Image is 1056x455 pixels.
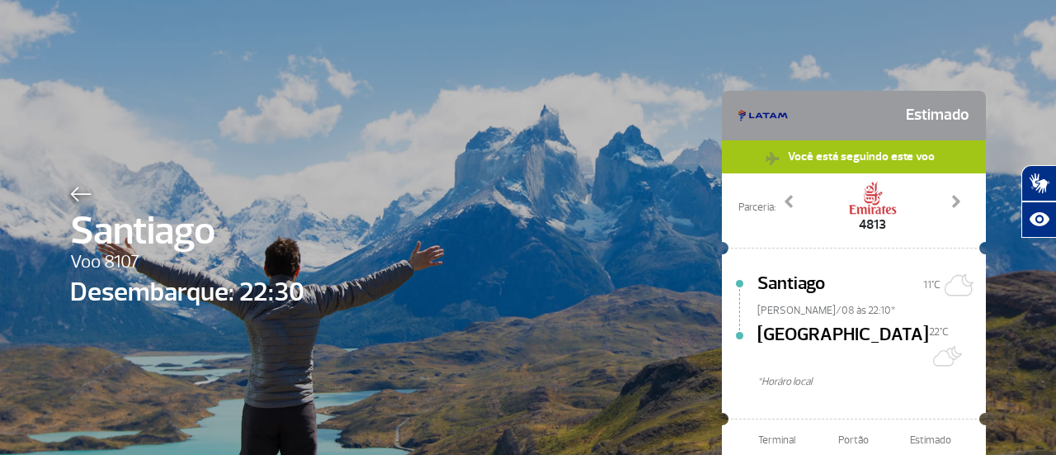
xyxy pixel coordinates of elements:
span: [GEOGRAPHIC_DATA] [757,321,929,374]
span: Terminal [738,433,815,448]
span: Parceria: [738,200,775,216]
button: Abrir tradutor de língua de sinais. [1021,165,1056,201]
span: *Horáro local [757,374,986,390]
span: Estimado [906,99,969,132]
span: Portão [815,433,892,448]
img: Céu limpo [940,268,973,301]
span: 4813 [848,215,898,235]
span: Você está seguindo este voo [780,140,943,172]
span: [PERSON_NAME]/08 às 22:10* [757,303,986,315]
span: Santiago [757,270,825,303]
span: Voo 8107 [70,249,304,277]
span: Santiago [70,201,304,261]
span: Desembarque: 22:30 [70,273,304,312]
img: Muitas nuvens [929,339,962,372]
button: Abrir recursos assistivos. [1021,201,1056,238]
span: 11°C [923,278,940,291]
div: Plugin de acessibilidade da Hand Talk. [1021,165,1056,238]
span: 22°C [929,325,949,339]
span: Estimado [893,433,969,448]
